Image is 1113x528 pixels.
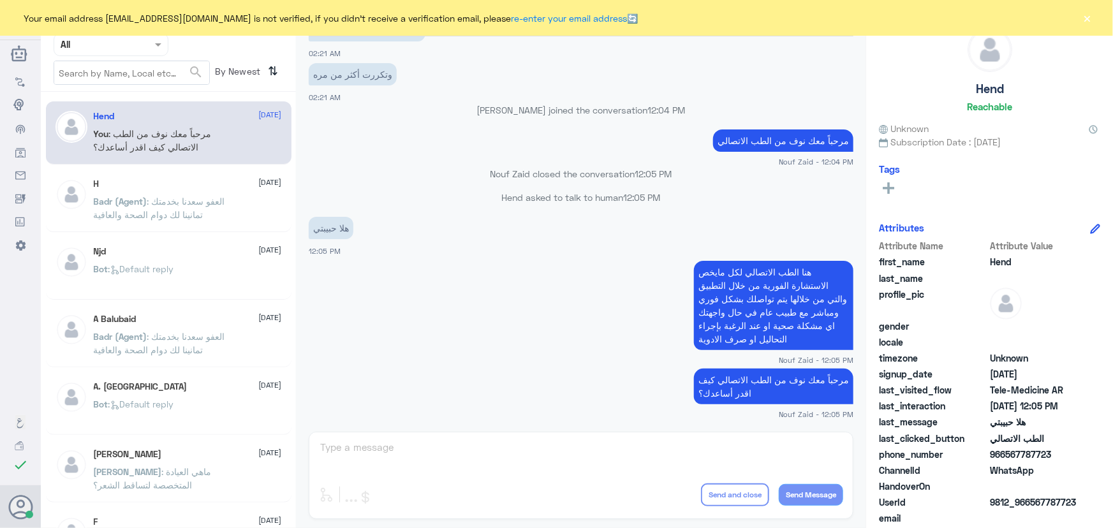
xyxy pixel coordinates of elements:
[188,62,203,83] button: search
[990,415,1082,429] span: هلا حبيبتي
[55,314,87,346] img: defaultAdmin.png
[309,167,853,180] p: Nouf Zaid closed the conversation
[259,515,282,526] span: [DATE]
[259,244,282,256] span: [DATE]
[8,495,33,519] button: Avatar
[990,351,1082,365] span: Unknown
[269,61,279,82] i: ⇅
[55,246,87,278] img: defaultAdmin.png
[94,466,162,477] span: [PERSON_NAME]
[990,511,1082,525] span: null
[55,179,87,210] img: defaultAdmin.png
[694,261,853,350] p: 1/9/2025, 12:05 PM
[94,314,136,325] h5: A Balubaid
[309,63,397,85] p: 1/9/2025, 2:21 AM
[210,61,263,86] span: By Newest
[259,379,282,391] span: [DATE]
[990,464,1082,477] span: 2
[990,319,1082,333] span: null
[259,312,282,323] span: [DATE]
[108,263,174,274] span: : Default reply
[879,163,900,175] h6: Tags
[94,399,108,409] span: Bot
[879,432,987,445] span: last_clicked_button
[713,129,853,152] p: 1/9/2025, 12:04 PM
[94,381,188,392] h5: A. Turki
[94,517,98,527] h5: F
[55,111,87,143] img: defaultAdmin.png
[990,495,1082,509] span: 9812_966567787723
[879,335,987,349] span: locale
[968,28,1012,71] img: defaultAdmin.png
[990,448,1082,461] span: 966567787723
[879,464,987,477] span: ChannelId
[648,105,686,115] span: 12:04 PM
[967,101,1012,112] h6: Reachable
[879,383,987,397] span: last_visited_flow
[94,179,100,189] h5: H
[879,448,987,461] span: phone_number
[94,246,107,257] h5: Njd
[309,191,853,204] p: Hend asked to talk to human
[259,447,282,458] span: [DATE]
[879,135,1100,149] span: Subscription Date : [DATE]
[635,168,672,179] span: 12:05 PM
[309,49,341,57] span: 02:21 AM
[990,367,1082,381] span: 2025-08-31T23:12:47.603Z
[879,319,987,333] span: gender
[55,381,87,413] img: defaultAdmin.png
[13,457,28,473] i: check
[879,480,987,493] span: HandoverOn
[24,11,638,25] span: Your email address [EMAIL_ADDRESS][DOMAIN_NAME] is not verified, if you didn't receive a verifica...
[94,331,225,355] span: : العفو سعدنا بخدمتك تمانينا لك دوام الصحة والعافية
[879,272,987,285] span: last_name
[1081,11,1094,24] button: ×
[309,93,341,101] span: 02:21 AM
[779,409,853,420] span: Nouf Zaid - 12:05 PM
[94,111,115,122] h5: Hend
[879,511,987,525] span: email
[879,351,987,365] span: timezone
[624,192,661,203] span: 12:05 PM
[309,247,341,255] span: 12:05 PM
[990,335,1082,349] span: null
[990,432,1082,445] span: الطب الاتصالي
[879,122,929,135] span: Unknown
[879,367,987,381] span: signup_date
[990,255,1082,268] span: Hend
[55,449,87,481] img: defaultAdmin.png
[779,156,853,167] span: Nouf Zaid - 12:04 PM
[512,13,628,24] a: re-enter your email address
[976,82,1004,96] h5: Hend
[309,217,353,239] p: 1/9/2025, 12:05 PM
[879,222,924,233] h6: Attributes
[990,288,1022,319] img: defaultAdmin.png
[188,64,203,80] span: search
[779,484,843,506] button: Send Message
[879,255,987,268] span: first_name
[94,331,147,342] span: Badr (Agent)
[259,177,282,188] span: [DATE]
[94,128,212,152] span: : مرحباً معك نوف من الطب الاتصالي كيف اقدر أساعدك؟
[879,399,987,413] span: last_interaction
[990,399,1082,413] span: 2025-09-01T09:05:01.877Z
[879,495,987,509] span: UserId
[990,239,1082,253] span: Attribute Value
[94,196,147,207] span: Badr (Agent)
[990,383,1082,397] span: Tele-Medicine AR
[879,239,987,253] span: Attribute Name
[309,103,853,117] p: [PERSON_NAME] joined the conversation
[94,263,108,274] span: Bot
[54,61,209,84] input: Search by Name, Local etc…
[94,449,162,460] h5: عبدالرحمن بن عبدالله
[94,196,225,220] span: : العفو سعدنا بخدمتك تمانينا لك دوام الصحة والعافية
[694,369,853,404] p: 1/9/2025, 12:05 PM
[94,128,109,139] span: You
[879,415,987,429] span: last_message
[259,109,282,121] span: [DATE]
[779,355,853,365] span: Nouf Zaid - 12:05 PM
[879,288,987,317] span: profile_pic
[701,483,769,506] button: Send and close
[108,399,174,409] span: : Default reply
[990,480,1082,493] span: null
